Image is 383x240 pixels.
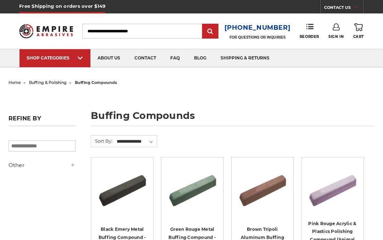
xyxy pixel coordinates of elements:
input: Submit [203,24,217,39]
label: Sort By: [91,136,112,146]
a: about us [90,49,127,67]
span: Cart [353,34,364,39]
h1: buffing compounds [91,111,374,126]
img: Brown Tripoli Aluminum Buffing Compound [237,162,289,215]
a: home [9,80,21,85]
img: Pink Plastic Polishing Compound [306,162,359,215]
a: Cart [353,23,364,39]
h5: Other [9,161,76,170]
a: buffing & polishing [29,80,67,85]
img: Black Stainless Steel Buffing Compound [96,162,148,215]
span: Sign In [328,34,344,39]
img: Green Rouge Aluminum Buffing Compound [166,162,218,215]
a: CONTACT US [324,4,363,13]
a: faq [163,49,187,67]
p: FOR QUESTIONS OR INQUIRIES [224,35,291,40]
a: shipping & returns [213,49,277,67]
span: buffing compounds [75,80,117,85]
h5: Refine by [9,115,76,126]
a: blog [187,49,213,67]
select: Sort By: [116,136,157,147]
div: SHOP CATEGORIES [27,55,83,61]
a: [PHONE_NUMBER] [224,23,291,33]
a: Reorder [300,23,319,39]
span: Reorder [300,34,319,39]
img: Empire Abrasives [19,21,73,41]
a: contact [127,49,163,67]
